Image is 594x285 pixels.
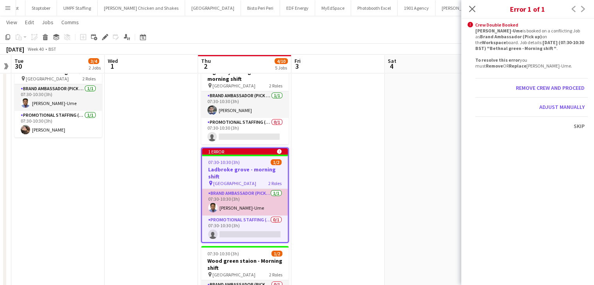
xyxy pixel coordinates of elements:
[388,57,396,64] span: Sat
[275,65,287,71] div: 5 Jobs
[207,251,239,256] span: 07:30-10:30 (3h)
[212,272,255,278] span: [GEOGRAPHIC_DATA]
[42,19,54,26] span: Jobs
[201,91,289,118] app-card-role: Brand Ambassador (Pick up)1/107:30-10:30 (3h)[PERSON_NAME]
[14,57,23,64] span: Tue
[513,82,588,94] button: Remove crew and proceed
[201,118,289,144] app-card-role: Promotional Staffing (Brand Ambassadors)0/107:30-10:30 (3h)
[14,111,102,137] app-card-role: Promotional Staffing (Brand Ambassadors)1/107:30-10:30 (3h)[PERSON_NAME]
[275,58,288,64] span: 4/10
[208,159,240,165] span: 07:30-10:30 (3h)
[482,39,506,45] b: Workspace
[202,216,288,242] app-card-role: Promotional Staffing (Brand Ambassadors)0/107:30-10:30 (3h)
[202,189,288,216] app-card-role: Brand Ambassador (Pick up)1/107:30-10:30 (3h)[PERSON_NAME]-Ume
[107,62,118,71] span: 1
[57,0,98,16] button: UMPF Staffing
[461,4,594,14] h3: Error 1 of 1
[48,46,56,52] div: BST
[435,0,524,16] button: [PERSON_NAME] and [PERSON_NAME]
[14,84,102,111] app-card-role: Brand Ambassador (Pick up)1/107:30-10:30 (3h)[PERSON_NAME]-Ume
[387,62,396,71] span: 4
[269,83,282,89] span: 2 Roles
[509,63,526,69] b: Replace
[201,57,211,64] span: Thu
[202,148,288,155] div: 1 error
[475,22,588,28] div: Crew Double Booked
[89,65,101,71] div: 2 Jobs
[294,57,301,64] span: Fri
[58,17,82,27] a: Comms
[398,0,435,16] button: 1901 Agency
[6,45,24,53] div: [DATE]
[26,76,69,82] span: [GEOGRAPHIC_DATA]
[14,57,102,137] app-job-card: 07:30-10:30 (3h)2/2Vauhxhall Morning shift [GEOGRAPHIC_DATA]2 RolesBrand Ambassador (Pick up)1/10...
[213,180,256,186] span: [GEOGRAPHIC_DATA]
[61,19,79,26] span: Comms
[108,57,118,64] span: Wed
[202,166,288,180] h3: Ladbroke grove - morning shift
[486,63,503,69] b: Remove
[6,19,17,26] span: View
[88,58,99,64] span: 3/4
[201,68,289,82] h3: Highbury & Islington - morning shift
[13,62,23,71] span: 30
[268,180,282,186] span: 2 Roles
[25,0,57,16] button: Stoptober
[280,0,315,16] button: EDF Energy
[82,76,96,82] span: 2 Roles
[315,0,351,16] button: MyEdSpace
[475,28,588,69] div: is booked on a conflicting Job as on the board. Job details: . you must OR [PERSON_NAME]-Ume.
[201,257,289,271] h3: Wood green staion - Morning shift
[241,0,280,16] button: Bisto Peri Peri
[480,34,542,39] b: Brand Ambassador (Pick up)
[22,17,37,27] a: Edit
[571,120,588,132] button: Skip
[475,39,584,51] b: [DATE] (07:30-10:30 BST) "Bethnal green - Morning shift "
[26,46,45,52] span: Week 40
[475,28,523,34] b: [PERSON_NAME]-Ume
[201,148,289,243] app-job-card: 1 error 07:30-10:30 (3h)1/2Ladbroke grove - morning shift [GEOGRAPHIC_DATA]2 RolesBrand Ambassado...
[475,57,520,63] b: To resolve this error
[536,101,588,113] button: Adjust manually
[98,0,185,16] button: [PERSON_NAME] Chicken and Shakes
[269,272,282,278] span: 2 Roles
[39,17,57,27] a: Jobs
[201,57,289,144] app-job-card: 07:30-10:30 (3h)0/2Highbury & Islington - morning shift [GEOGRAPHIC_DATA]2 RolesBrand Ambassador ...
[185,0,241,16] button: [GEOGRAPHIC_DATA]
[25,19,34,26] span: Edit
[3,17,20,27] a: View
[271,251,282,256] span: 1/2
[212,83,255,89] span: [GEOGRAPHIC_DATA]
[200,62,211,71] span: 2
[351,0,398,16] button: Photobooth Excel
[271,159,282,165] span: 1/2
[293,62,301,71] span: 3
